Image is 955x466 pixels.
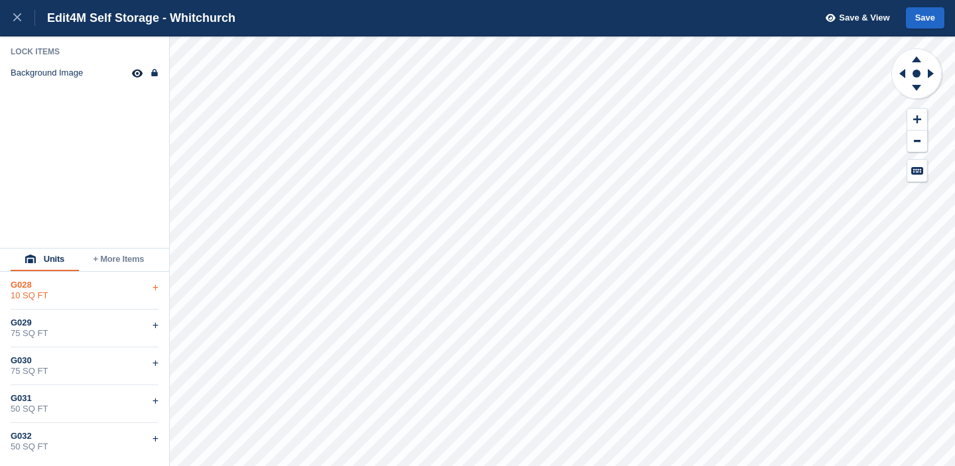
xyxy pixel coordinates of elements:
[839,11,889,25] span: Save & View
[11,280,159,290] div: G028
[11,310,159,347] div: G02975 SQ FT+
[35,10,235,26] div: Edit 4M Self Storage - Whitchurch
[907,131,927,152] button: Zoom Out
[818,7,890,29] button: Save & View
[153,431,159,447] div: +
[11,68,83,78] div: Background Image
[11,366,159,377] div: 75 SQ FT
[11,318,159,328] div: G029
[906,7,944,29] button: Save
[11,328,159,339] div: 75 SQ FT
[11,431,159,441] div: G032
[11,441,159,452] div: 50 SQ FT
[11,249,79,271] button: Units
[11,272,159,310] div: G02810 SQ FT+
[79,249,159,271] button: + More Items
[11,355,159,366] div: G030
[907,109,927,131] button: Zoom In
[153,393,159,409] div: +
[11,347,159,385] div: G03075 SQ FT+
[907,160,927,182] button: Keyboard Shortcuts
[153,355,159,371] div: +
[11,393,159,404] div: G031
[11,290,159,301] div: 10 SQ FT
[153,318,159,333] div: +
[11,46,159,57] div: Lock Items
[11,385,159,423] div: G03150 SQ FT+
[11,404,159,414] div: 50 SQ FT
[153,280,159,296] div: +
[11,423,159,461] div: G03250 SQ FT+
